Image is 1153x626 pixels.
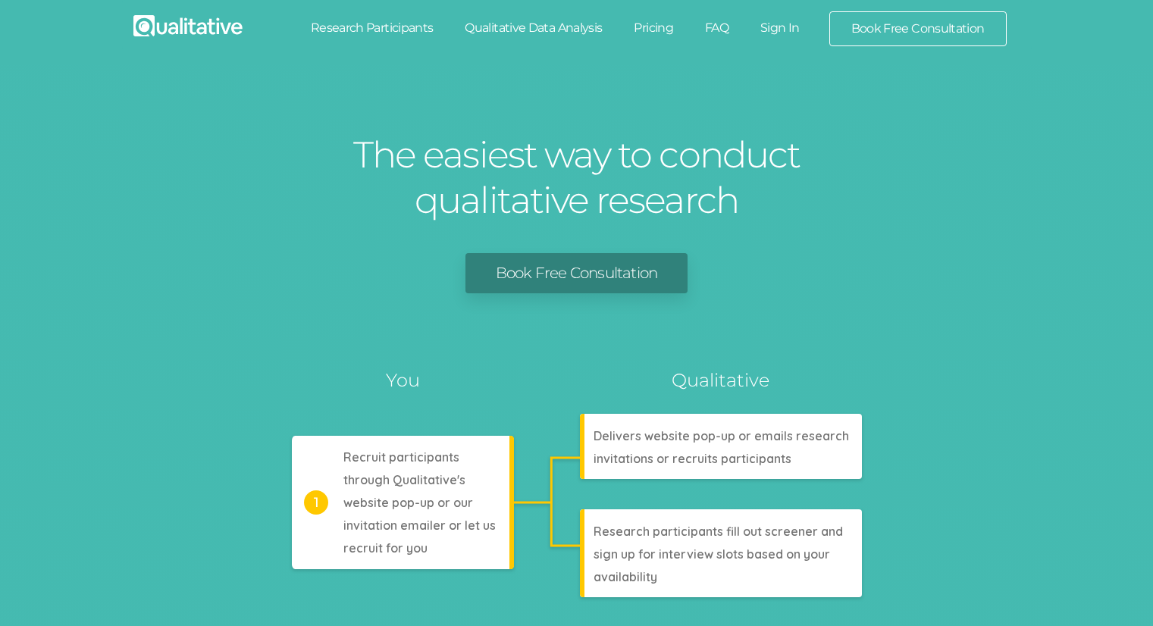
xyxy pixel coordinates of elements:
tspan: You [386,369,420,391]
img: Qualitative [133,15,243,36]
tspan: Research participants fill out screener and [594,524,843,539]
a: FAQ [689,11,744,45]
a: Qualitative Data Analysis [449,11,618,45]
tspan: invitations or recruits participants [594,451,791,466]
tspan: Recruit participants [343,449,459,465]
tspan: Qualitative [672,369,769,391]
a: Book Free Consultation [465,253,688,293]
tspan: through Qualitative's [343,472,465,487]
tspan: invitation emailer or let us [343,518,496,533]
a: Book Free Consultation [830,12,1006,45]
a: Research Participants [295,11,450,45]
h1: The easiest way to conduct qualitative research [349,132,804,223]
tspan: Delivers website pop-up or emails research [594,428,849,443]
tspan: recruit for you [343,540,428,556]
tspan: website pop-up or our [343,495,473,510]
a: Sign In [744,11,816,45]
a: Pricing [618,11,689,45]
tspan: sign up for interview slots based on your [594,546,830,562]
tspan: availability [594,569,657,584]
tspan: 1 [313,494,318,511]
